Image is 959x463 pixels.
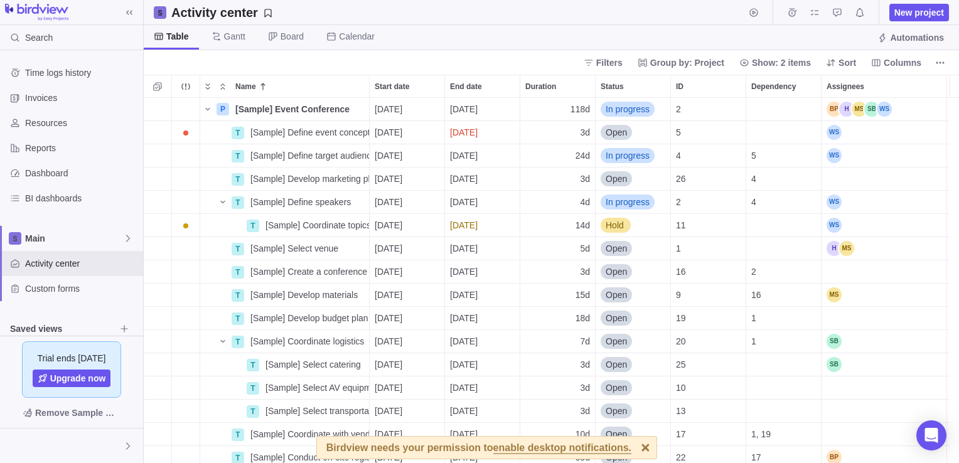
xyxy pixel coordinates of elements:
[606,103,650,115] span: In progress
[580,265,590,278] span: 3d
[520,260,596,284] div: Duration
[25,167,138,179] span: Dashboard
[676,335,686,348] span: 20
[370,75,444,97] div: Start date
[445,237,520,260] div: End date
[200,260,370,284] div: Name
[746,284,822,307] div: Dependency
[35,405,121,420] span: Remove Sample Data
[596,353,671,376] div: Status
[232,173,244,186] div: T
[232,243,244,255] div: T
[450,335,478,348] span: [DATE]
[746,376,822,400] div: Dependency
[230,75,369,97] div: Name
[606,126,627,139] span: Open
[445,330,520,353] div: End date
[200,353,370,376] div: Name
[445,144,520,168] div: End date
[520,284,596,307] div: Duration
[520,214,596,237] div: Duration
[200,330,370,353] div: Name
[751,335,756,348] span: 1
[450,312,478,324] span: [DATE]
[25,92,138,104] span: Invoices
[370,307,445,330] div: Start date
[606,219,624,231] span: Hold
[889,4,949,21] span: New project
[520,168,596,191] div: Duration
[746,307,822,330] div: Dependency
[10,403,133,423] span: Remove Sample Data
[245,284,369,306] div: [Sample] Develop materials
[596,168,670,190] div: Open
[232,127,244,139] div: T
[671,121,746,144] div: 5
[525,80,556,93] span: Duration
[576,289,590,301] span: 15d
[200,144,370,168] div: Name
[579,54,628,72] span: Filters
[375,265,402,278] span: [DATE]
[671,144,746,168] div: ID
[596,307,670,329] div: Open
[172,400,200,423] div: Trouble indication
[25,282,138,295] span: Custom forms
[217,103,229,115] div: P
[596,284,670,306] div: Open
[746,400,822,423] div: Dependency
[339,30,375,43] span: Calendar
[166,4,278,21] span: Save your current layout and filters as a View
[232,312,244,325] div: T
[375,103,402,115] span: [DATE]
[370,260,445,284] div: Start date
[450,80,482,93] span: End date
[375,312,402,324] span: [DATE]
[245,330,369,353] div: [Sample] Coordinate logistics
[520,121,596,144] div: Duration
[916,420,946,450] div: Open Intercom Messenger
[676,242,681,255] span: 1
[596,121,671,144] div: Status
[115,320,133,338] span: Browse views
[751,289,761,301] span: 16
[250,289,358,301] span: [Sample] Develop materials
[671,168,746,191] div: ID
[172,191,200,214] div: Trouble indication
[445,121,520,144] div: End date
[25,31,53,44] span: Search
[671,260,746,283] div: 16
[520,237,596,260] div: Duration
[370,353,445,376] div: Start date
[200,423,370,446] div: Name
[375,289,402,301] span: [DATE]
[25,67,138,79] span: Time logs history
[671,191,746,213] div: 2
[606,149,650,162] span: In progress
[172,330,200,353] div: Trouble indication
[10,322,115,335] span: Saved views
[671,284,746,307] div: ID
[596,237,670,260] div: Open
[671,98,746,120] div: 2
[445,75,520,97] div: End date
[745,4,763,21] span: Start timer
[281,30,304,43] span: Board
[200,237,370,260] div: Name
[596,260,670,283] div: Open
[596,56,623,69] span: Filters
[822,353,947,376] div: Assignees
[250,173,369,185] span: [Sample] Develop marketing plan
[596,423,671,446] div: Status
[676,265,686,278] span: 16
[232,266,244,279] div: T
[596,98,670,120] div: In progress
[445,353,520,376] div: End date
[370,423,445,446] div: Start date
[445,307,520,330] div: End date
[375,219,402,231] span: [DATE]
[493,443,631,454] span: enable desktop notifications.
[576,149,590,162] span: 24d
[606,196,650,208] span: In progress
[172,376,200,400] div: Trouble indication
